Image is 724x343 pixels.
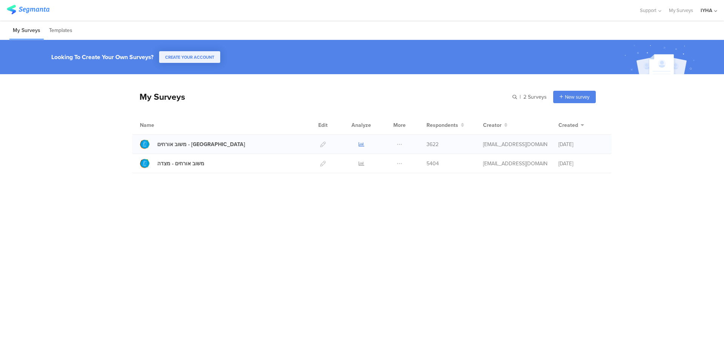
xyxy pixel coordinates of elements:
[558,121,578,129] span: Created
[132,90,185,103] div: My Surveys
[350,116,373,134] div: Analyze
[426,160,439,168] span: 5404
[523,93,547,101] span: 2 Surveys
[140,159,204,168] a: משוב אורחים - מצדה
[622,42,699,76] img: create_account_image.svg
[157,140,245,148] div: משוב אורחים - עין גדי
[558,160,604,168] div: [DATE]
[483,121,502,129] span: Creator
[140,121,185,129] div: Name
[483,140,547,148] div: ofir@iyha.org.il
[157,160,204,168] div: משוב אורחים - מצדה
[426,121,458,129] span: Respondents
[391,116,408,134] div: More
[315,116,331,134] div: Edit
[701,7,712,14] div: IYHA
[483,160,547,168] div: ofir@iyha.org.il
[165,54,214,60] span: CREATE YOUR ACCOUNT
[558,121,584,129] button: Created
[518,93,522,101] span: |
[426,121,464,129] button: Respondents
[565,93,589,101] span: New survey
[7,5,49,14] img: segmanta logo
[9,22,44,40] li: My Surveys
[483,121,508,129] button: Creator
[51,53,153,61] div: Looking To Create Your Own Surveys?
[558,140,604,148] div: [DATE]
[640,7,657,14] span: Support
[426,140,439,148] span: 3622
[46,22,76,40] li: Templates
[140,139,245,149] a: משוב אורחים - [GEOGRAPHIC_DATA]
[159,51,220,63] button: CREATE YOUR ACCOUNT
